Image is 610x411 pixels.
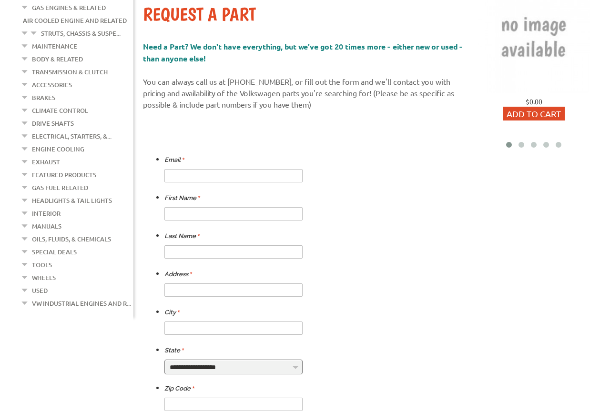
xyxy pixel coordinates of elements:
label: Address [164,269,192,280]
a: Accessories [32,79,72,91]
a: Special Deals [32,246,77,258]
a: Used [32,284,48,297]
a: Drive Shafts [32,117,74,130]
a: VW Industrial Engines and R... [32,297,131,310]
a: Manuals [32,220,61,232]
a: Gas Fuel Related [32,181,88,194]
p: You can always call us at [PHONE_NUMBER], or fill out the form and we'll contact you with pricing... [143,40,467,110]
a: Oils, Fluids, & Chemicals [32,233,111,245]
label: Last Name [164,231,200,242]
a: Headlights & Tail Lights [32,194,112,207]
label: First Name [164,192,200,204]
span: $0.00 [526,97,542,106]
a: Electrical, Starters, &... [32,130,112,142]
a: Climate Control [32,104,88,117]
a: Tools [32,259,52,271]
a: Body & Related [32,53,83,65]
a: Interior [32,207,61,220]
label: Zip Code [164,383,194,394]
label: Email [164,154,184,166]
a: Wheels [32,271,56,284]
a: Transmission & Clutch [32,66,108,78]
a: Featured Products [32,169,96,181]
a: Air Cooled Engine and Related [23,14,127,27]
a: Exhaust [32,156,60,168]
a: Gas Engines & Related [32,1,106,14]
a: Brakes [32,91,55,104]
button: Add to Cart [503,107,565,120]
a: Engine Cooling [32,143,84,155]
span: Need a Part? We don't have everything, but we've got 20 times more - either new or used - than an... [143,41,463,63]
label: City [164,307,180,318]
span: Add to Cart [507,109,561,119]
h1: Request a Part [143,3,467,26]
a: Struts, Chassis & Suspe... [41,27,121,40]
a: Maintenance [32,40,77,52]
label: State [164,345,184,356]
